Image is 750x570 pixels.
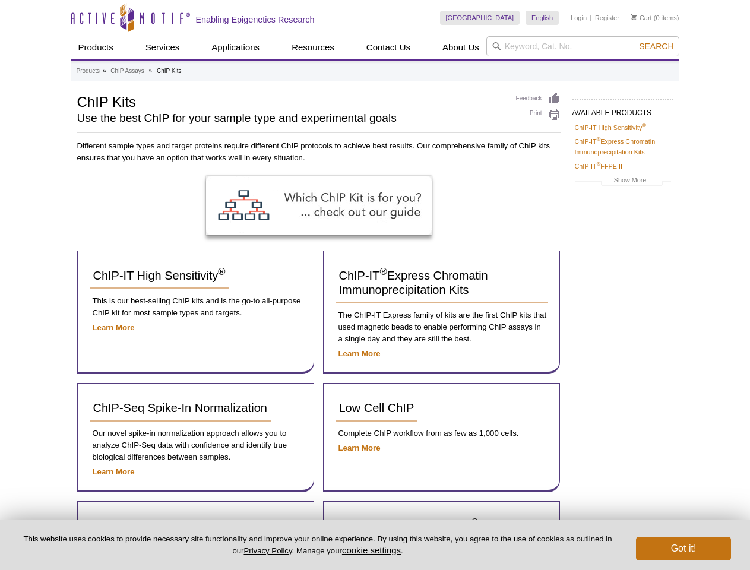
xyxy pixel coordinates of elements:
a: Register [595,14,619,22]
a: ChIP-IT®Express Chromatin Immunoprecipitation Kits [336,263,548,303]
a: Learn More [338,444,381,452]
a: Applications [204,36,267,59]
a: Learn More [93,323,135,332]
h2: Enabling Epigenetics Research [196,14,315,25]
button: Got it! [636,537,731,560]
li: » [103,68,106,74]
a: Privacy Policy [243,546,292,555]
sup: ® [642,122,646,128]
span: ChIP-IT High Sensitivity [93,269,226,282]
a: Learn More [93,467,135,476]
a: ChIP-IT®Express Chromatin Immunoprecipitation Kits [575,136,671,157]
a: ChIP Assays [110,66,144,77]
a: Resources [284,36,341,59]
a: Feedback [516,92,561,105]
button: Search [635,41,677,52]
a: Products [77,66,100,77]
a: English [526,11,559,25]
a: High Throughput ChIP-IT®Kit [336,514,496,540]
sup: ® [379,267,387,278]
span: ChIP-Seq Spike-In Normalization [93,401,267,414]
a: Contact Us [359,36,417,59]
a: Low Cell ChIP Optimization Module [90,514,283,540]
button: cookie settings [342,545,401,555]
a: Products [71,36,121,59]
a: Login [571,14,587,22]
sup: ® [597,161,601,167]
a: Services [138,36,187,59]
img: Your Cart [631,14,637,20]
p: Different sample types and target proteins require different ChIP protocols to achieve best resul... [77,140,561,164]
sup: ® [471,517,479,528]
img: ChIP Kit Selection Guide [206,176,432,235]
p: Complete ChIP workflow from as few as 1,000 cells. [336,427,548,439]
sup: ® [597,137,601,142]
span: ChIP-IT Express Chromatin Immunoprecipitation Kits [339,269,488,296]
p: Our novel spike-in normalization approach allows you to analyze ChIP-Seq data with confidence and... [90,427,302,463]
p: The ChIP-IT Express family of kits are the first ChIP kits that used magnetic beads to enable per... [336,309,548,345]
a: Cart [631,14,652,22]
h1: ChIP Kits [77,92,504,110]
h2: AVAILABLE PRODUCTS [572,99,673,121]
a: Learn More [338,349,381,358]
a: Print [516,108,561,121]
a: ChIP-IT High Sensitivity® [575,122,646,133]
a: ChIP-IT High Sensitivity® [90,263,229,289]
li: | [590,11,592,25]
span: Search [639,42,673,51]
p: This website uses cookies to provide necessary site functionality and improve your online experie... [19,534,616,556]
sup: ® [218,267,225,278]
a: About Us [435,36,486,59]
a: ChIP-IT®FFPE II [575,161,622,172]
p: This is our best-selling ChIP kits and is the go-to all-purpose ChIP kit for most sample types an... [90,295,302,319]
h2: Use the best ChIP for your sample type and experimental goals [77,113,504,123]
li: » [149,68,153,74]
a: ChIP-Seq Spike-In Normalization [90,395,271,422]
li: (0 items) [631,11,679,25]
input: Keyword, Cat. No. [486,36,679,56]
span: Low Cell ChIP [339,401,414,414]
a: Low Cell ChIP [336,395,418,422]
a: Show More [575,175,671,188]
li: ChIP Kits [157,68,182,74]
a: [GEOGRAPHIC_DATA] [440,11,520,25]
